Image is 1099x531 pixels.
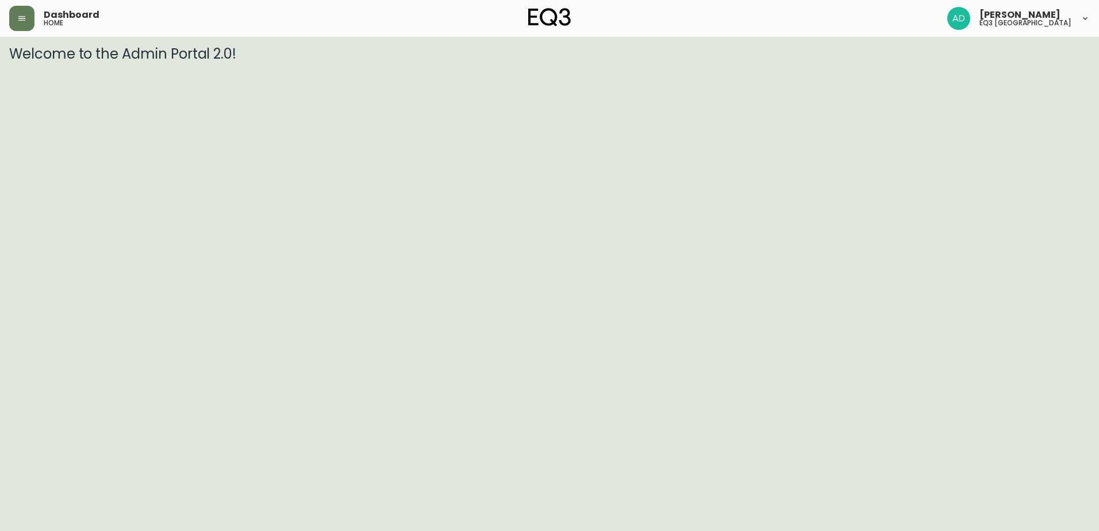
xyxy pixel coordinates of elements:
h5: eq3 [GEOGRAPHIC_DATA] [979,20,1071,26]
h3: Welcome to the Admin Portal 2.0! [9,46,1090,62]
img: logo [528,8,571,26]
h5: home [44,20,63,26]
span: [PERSON_NAME] [979,10,1060,20]
span: Dashboard [44,10,99,20]
img: 308eed972967e97254d70fe596219f44 [947,7,970,30]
